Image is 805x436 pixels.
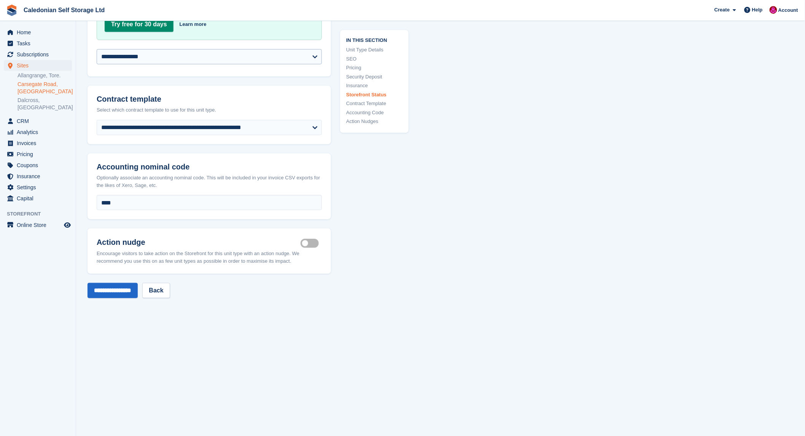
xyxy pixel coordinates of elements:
[4,160,72,171] a: menu
[4,171,72,182] a: menu
[346,109,402,116] a: Accounting Code
[17,72,72,79] a: Allangrange, Tore.
[142,283,170,298] a: Back
[7,210,76,218] span: Storefront
[714,6,730,14] span: Create
[4,116,72,126] a: menu
[4,182,72,193] a: menu
[97,106,322,114] div: Select which contract template to use for this unit type.
[346,118,402,125] a: Action Nudges
[97,238,301,247] h2: Action nudge
[17,138,62,149] span: Invoices
[180,21,207,28] a: Learn more
[17,81,72,95] a: Carsegate Road, [GEOGRAPHIC_DATA]
[97,250,322,265] div: Encourage visitors to take action on the Storefront for this unit type with an action nudge. We r...
[4,38,72,49] a: menu
[17,127,62,137] span: Analytics
[6,5,17,16] img: stora-icon-8386f47178a22dfd0bd8f6a31ec36ba5ce8667c1dd55bd0f319d3a0aa187defe.svg
[346,91,402,98] a: Storefront Status
[97,95,322,104] h2: Contract template
[4,138,72,149] a: menu
[17,27,62,38] span: Home
[17,220,62,230] span: Online Store
[17,97,72,111] a: Dalcross, [GEOGRAPHIC_DATA]
[63,220,72,230] a: Preview store
[4,193,72,204] a: menu
[346,64,402,72] a: Pricing
[4,49,72,60] a: menu
[4,127,72,137] a: menu
[17,182,62,193] span: Settings
[346,36,402,43] span: In this section
[17,149,62,160] span: Pricing
[4,27,72,38] a: menu
[17,171,62,182] span: Insurance
[778,6,798,14] span: Account
[4,220,72,230] a: menu
[17,38,62,49] span: Tasks
[346,100,402,107] a: Contract Template
[770,6,777,14] img: Donald Mathieson
[105,17,173,32] a: Try free for 30 days
[346,73,402,80] a: Security Deposit
[17,116,62,126] span: CRM
[4,60,72,71] a: menu
[97,174,322,189] div: Optionally associate an accounting nominal code. This will be included in your invoice CSV export...
[17,160,62,171] span: Coupons
[97,163,322,171] h2: Accounting nominal code
[301,243,322,244] label: Is active
[346,82,402,89] a: Insurance
[17,193,62,204] span: Capital
[346,55,402,62] a: SEO
[752,6,763,14] span: Help
[17,49,62,60] span: Subscriptions
[17,60,62,71] span: Sites
[4,149,72,160] a: menu
[346,46,402,54] a: Unit Type Details
[21,4,108,16] a: Caledonian Self Storage Ltd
